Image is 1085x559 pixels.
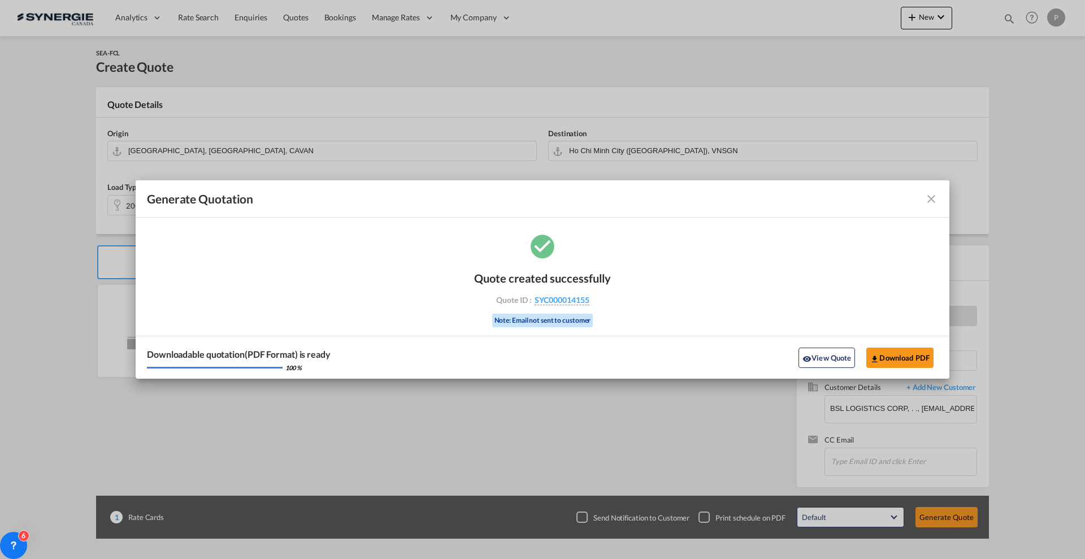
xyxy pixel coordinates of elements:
[802,354,811,363] md-icon: icon-eye
[492,314,593,328] div: Note: Email not sent to customer
[477,295,608,305] div: Quote ID :
[870,354,879,363] md-icon: icon-download
[147,348,331,361] div: Downloadable quotation(PDF Format) is ready
[866,348,934,368] button: Download PDF
[474,271,611,285] div: Quote created successfully
[285,363,302,372] div: 100 %
[535,295,589,305] span: SYC000014155
[147,192,253,206] span: Generate Quotation
[136,180,949,379] md-dialog: Generate Quotation Quote ...
[925,192,938,206] md-icon: icon-close fg-AAA8AD cursor m-0
[798,348,855,368] button: icon-eyeView Quote
[528,232,557,260] md-icon: icon-checkbox-marked-circle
